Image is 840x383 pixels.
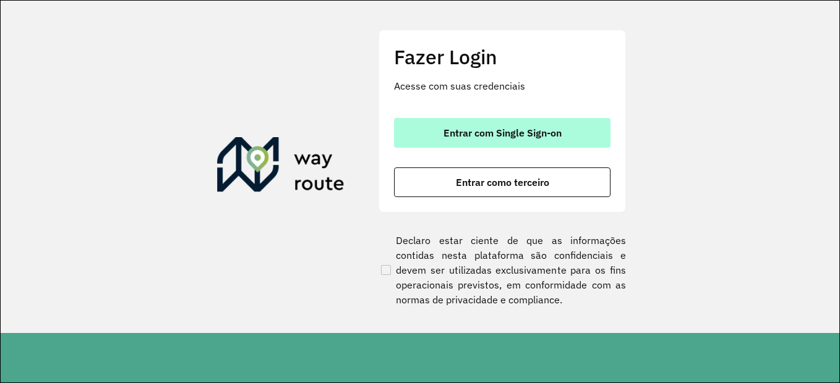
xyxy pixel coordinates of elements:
[394,118,611,148] button: button
[444,128,562,138] span: Entrar com Single Sign-on
[394,167,611,197] button: button
[394,78,611,93] p: Acesse com suas credenciais
[379,233,626,307] label: Declaro estar ciente de que as informações contidas nesta plataforma são confidenciais e devem se...
[456,177,549,187] span: Entrar como terceiro
[394,45,611,69] h2: Fazer Login
[217,137,345,196] img: Roteirizador AmbevTech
